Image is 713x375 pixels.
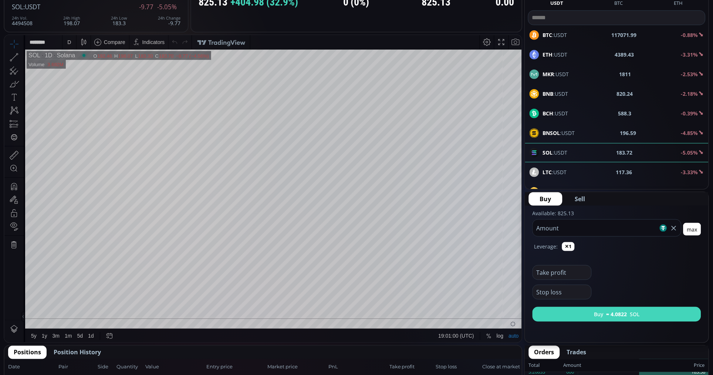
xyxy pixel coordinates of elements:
div: D [63,4,67,10]
span: :USDT [543,129,575,137]
b: LTC [543,169,552,176]
b: 4389.43 [615,51,634,58]
div: SOL [24,17,36,24]
button: Orders [529,346,560,359]
span: :USDT [23,3,40,11]
div: C [151,18,154,24]
span: PnL [328,364,387,371]
div: 198.07 [114,18,129,24]
span: -9.77 [139,4,153,10]
div:  [7,99,13,106]
div: 1y [37,298,43,304]
span: :USDT [543,90,568,98]
b: 1811 [619,70,631,78]
div: Toggle Auto Scale [502,294,517,308]
span: Entry price [206,364,265,371]
div: Toggle Percentage [479,294,490,308]
b: -3.31% [681,51,698,58]
div: O [89,18,93,24]
button: ✕1 [562,242,575,251]
b: 196.59 [620,129,636,137]
button: Buy≈ 4.0822SOL [533,307,701,322]
div: Indicators [138,4,160,10]
button: Trades [561,346,592,359]
div: -9.77 [158,16,180,26]
span: Buy [540,195,551,203]
div: Hide Drawings Toolbar [17,277,20,287]
span: Close at market [483,364,518,371]
b: BANANA [543,188,565,195]
b: ETH [543,51,553,58]
span: Positions [14,348,41,357]
div: Solana [48,17,71,24]
div: Volume [24,27,40,32]
b: BTC [543,31,553,38]
span: Position History [54,348,101,357]
b: 820.24 [617,90,633,98]
span: Value [145,364,204,371]
button: Positions [8,346,47,359]
span: Pair [58,364,95,371]
div: L [131,18,134,24]
b: BNB [543,90,554,97]
b: -3.33% [681,169,698,176]
div: Go to [99,294,111,308]
div: log [492,298,499,304]
div: Market open [76,17,83,24]
span: Take profit [389,364,434,371]
div: Price [582,361,705,370]
button: 19:01:00 (UTC) [432,294,472,308]
span: :USDT [543,51,568,58]
span: Stop loss [436,364,480,371]
b: -0.88% [681,31,698,38]
span: SOL [12,3,23,11]
div: H [110,18,114,24]
button: Sell [564,192,597,206]
div: 192.46 [93,18,108,24]
div: 5y [27,298,32,304]
div: 1m [60,298,67,304]
b: 117071.99 [612,31,637,39]
button: max [683,223,701,236]
span: -5.05% [157,4,177,10]
span: :USDT [543,109,568,117]
span: :USDT [543,168,567,176]
b: -2.53% [681,71,698,78]
span: :USDT [543,70,569,78]
div: −8.77 (−4.56%) [172,18,205,24]
div: 24h High [63,16,80,20]
span: Sell [575,195,585,203]
b: -0.39% [681,110,698,117]
div: 3m [48,298,55,304]
span: Orders [534,348,554,357]
span: :USDT [543,31,567,39]
div: Toggle Log Scale [490,294,502,308]
b: -2.18% [681,90,698,97]
div: 183.70 [155,18,169,24]
div: Amount [564,361,582,370]
b: -5.07% [681,188,698,195]
span: :USDT [543,188,580,196]
div: 24h Change [158,16,180,20]
span: Date [8,364,56,371]
span: Quantity [116,364,143,371]
button: Position History [48,346,107,359]
b: BCH [543,110,554,117]
div: 183.3 [111,16,127,26]
b: 117.36 [616,168,632,176]
div: Total [529,361,564,370]
div: 198.07 [63,16,80,26]
div: auto [504,298,514,304]
div: Compare [99,4,121,10]
div: 1D [36,17,48,24]
span: Side [98,364,114,371]
div: 183.30 [134,18,149,24]
div: 3.692M [43,27,59,32]
button: Buy [529,192,562,206]
div: 24h Low [111,16,127,20]
b: 23.4 [626,188,636,196]
b: 588.3 [618,109,632,117]
span: 19:01:00 (UTC) [434,298,470,304]
label: Leverage: [534,243,558,250]
div: 1d [84,298,89,304]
